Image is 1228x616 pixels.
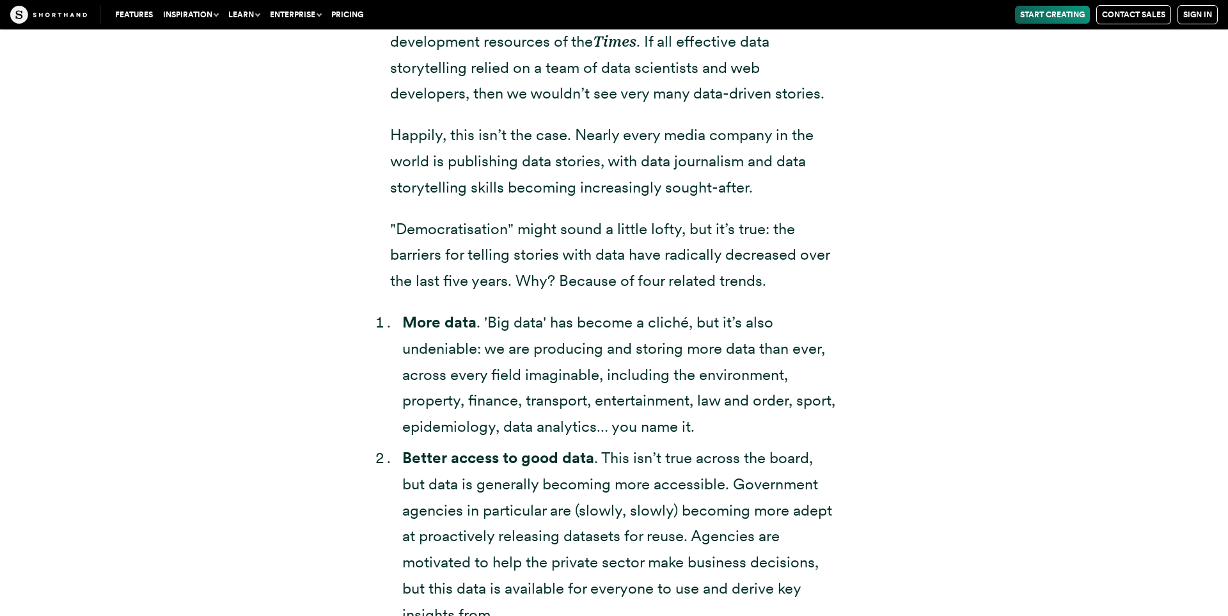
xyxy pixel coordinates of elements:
[1177,5,1218,24] a: Sign in
[1015,6,1090,24] a: Start Creating
[10,6,87,24] img: The Craft
[402,448,594,467] strong: Better access to good data
[1096,5,1171,24] a: Contact Sales
[110,6,158,24] a: Features
[223,6,265,24] button: Learn
[326,6,368,24] a: Pricing
[158,6,223,24] button: Inspiration
[593,32,636,51] em: Times
[390,3,838,107] p: Here’s the problem, though: few (if any) content teams have the development resources of the . If...
[265,6,326,24] button: Enterprise
[390,216,838,294] p: "Democratisation" might sound a little lofty, but it’s true: the barriers for telling stories wit...
[390,122,838,200] p: Happily, this isn’t the case. Nearly every media company in the world is publishing data stories,...
[402,313,476,331] strong: More data
[402,310,838,440] li: . 'Big data' has become a cliché, but it’s also undeniable: we are producing and storing more dat...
